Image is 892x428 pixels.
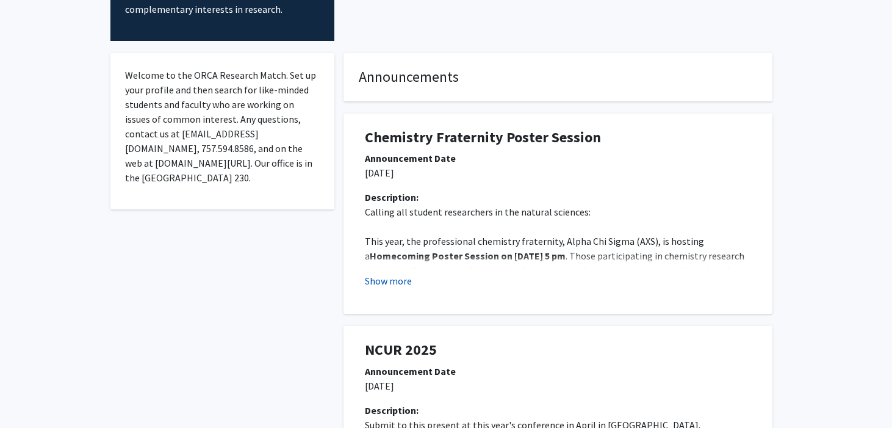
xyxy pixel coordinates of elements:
p: [DATE] [365,165,751,180]
p: Calling all student researchers in the natural sciences: [365,205,751,219]
p: Welcome to the ORCA Research Match. Set up your profile and then search for like-minded students ... [125,68,320,185]
div: Announcement Date [365,364,751,379]
h1: NCUR 2025 [365,341,751,359]
p: [DATE] [365,379,751,393]
div: Announcement Date [365,151,751,165]
strong: Homecoming Poster Session on [DATE] 5 pm [370,250,566,262]
button: Show more [365,274,412,288]
div: Description: [365,190,751,205]
p: This year, the professional chemistry fraternity, Alpha Chi Sigma (AXS), is hosting a . Those par... [365,234,751,395]
h1: Chemistry Fraternity Poster Session [365,129,751,147]
div: Description: [365,403,751,418]
h4: Announcements [359,68,757,86]
iframe: Chat [9,373,52,419]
